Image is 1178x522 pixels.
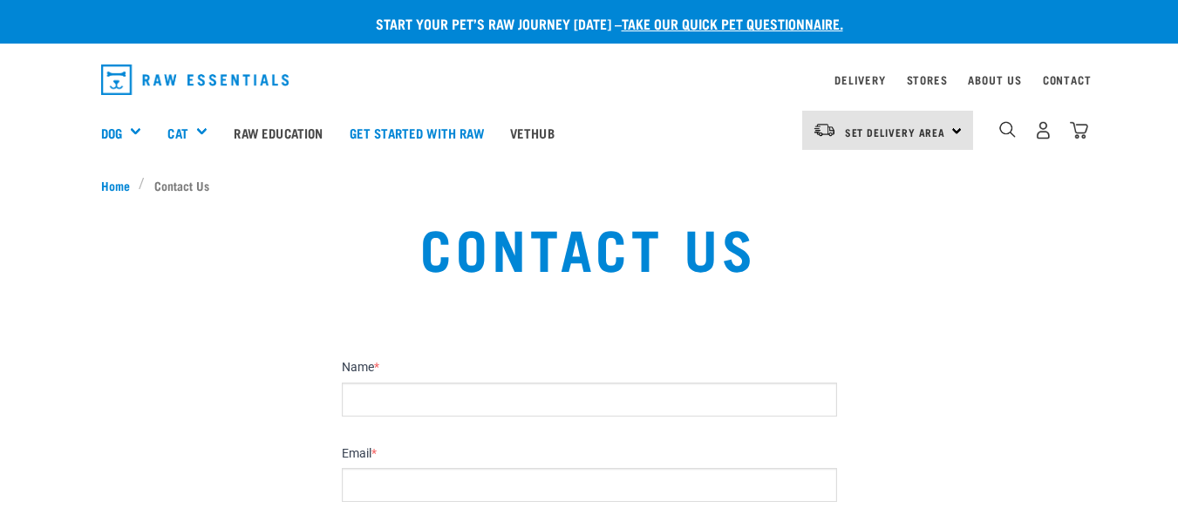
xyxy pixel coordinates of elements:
label: Email [342,446,837,462]
img: home-icon-1@2x.png [999,121,1016,138]
a: Vethub [497,98,568,167]
a: Delivery [834,77,885,83]
a: Contact [1043,77,1092,83]
a: Get started with Raw [337,98,497,167]
span: Home [101,176,130,194]
h1: Contact Us [228,215,950,278]
a: Home [101,176,140,194]
span: Set Delivery Area [845,129,946,135]
img: van-moving.png [813,122,836,138]
nav: breadcrumbs [101,176,1078,194]
a: Stores [907,77,948,83]
nav: dropdown navigation [87,58,1092,102]
img: home-icon@2x.png [1070,121,1088,139]
img: user.png [1034,121,1052,139]
img: Raw Essentials Logo [101,64,289,95]
label: Name [342,360,837,376]
a: About Us [968,77,1021,83]
a: Cat [167,123,187,143]
a: take our quick pet questionnaire. [622,19,843,27]
a: Dog [101,123,122,143]
a: Raw Education [221,98,336,167]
